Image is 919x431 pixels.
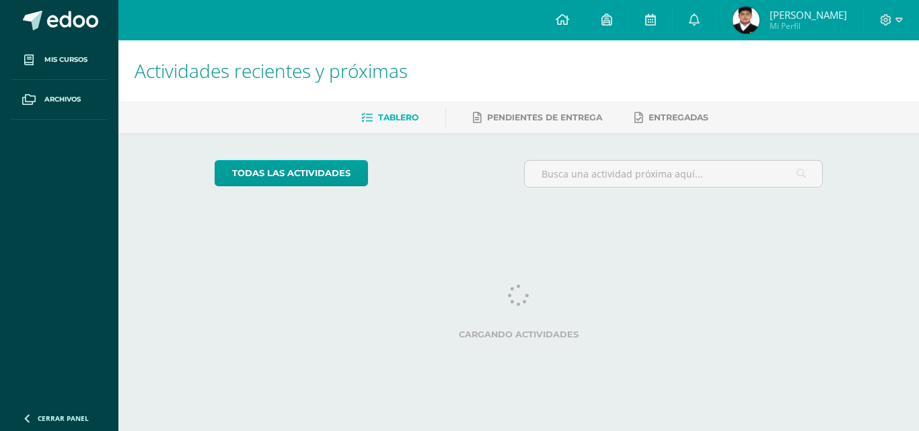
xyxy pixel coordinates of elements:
[733,7,760,34] img: e34d0fb6ffca6e1e960ae1127c50a343.png
[215,329,823,340] label: Cargando actividades
[135,58,408,83] span: Actividades recientes y próximas
[44,94,81,105] span: Archivos
[770,20,847,32] span: Mi Perfil
[525,161,823,187] input: Busca una actividad próxima aquí...
[11,40,108,80] a: Mis cursos
[634,107,708,128] a: Entregadas
[11,80,108,120] a: Archivos
[473,107,602,128] a: Pendientes de entrega
[378,112,418,122] span: Tablero
[38,414,89,423] span: Cerrar panel
[487,112,602,122] span: Pendientes de entrega
[361,107,418,128] a: Tablero
[770,8,847,22] span: [PERSON_NAME]
[215,160,368,186] a: todas las Actividades
[44,54,87,65] span: Mis cursos
[649,112,708,122] span: Entregadas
